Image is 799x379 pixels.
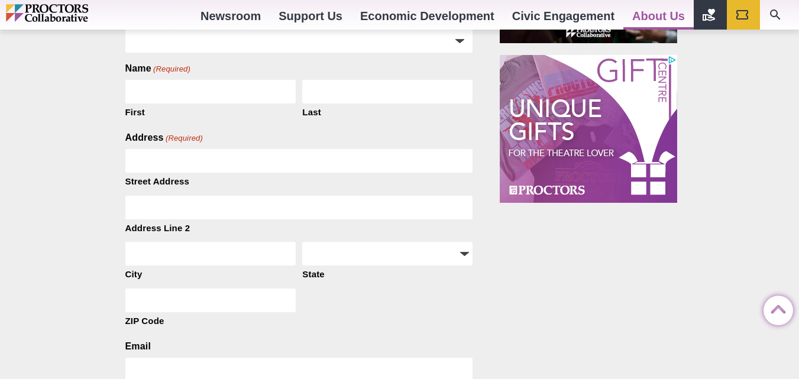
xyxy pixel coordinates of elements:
img: Proctors logo [6,4,139,22]
label: Street Address [125,173,473,188]
label: City [125,265,296,281]
label: Last [302,103,473,119]
iframe: Advertisement [500,55,677,203]
label: ZIP Code [125,312,296,328]
legend: Name [125,62,190,75]
a: Back to Top [764,296,787,320]
label: Email [125,340,151,353]
label: Address Line 2 [125,219,473,235]
label: First [125,103,296,119]
label: State [302,265,473,281]
legend: Address [125,131,203,144]
span: (Required) [152,64,190,74]
span: (Required) [164,133,203,144]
